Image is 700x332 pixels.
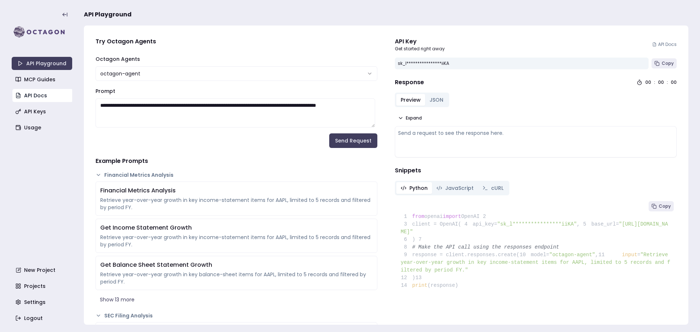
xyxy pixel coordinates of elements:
[577,221,580,227] span: ,
[401,220,412,228] span: 3
[654,79,655,85] div: :
[461,214,479,219] span: OpenAI
[662,60,674,66] span: Copy
[412,244,559,250] span: # Make the API call using the responses endpoint
[580,220,591,228] span: 5
[100,234,373,248] div: Retrieve year-over-year growth in key income-statement items for AAPL, limited to 5 records and f...
[667,79,668,85] div: :
[96,37,377,46] h4: Try Octagon Agents
[401,236,412,243] span: 6
[396,94,425,106] button: Preview
[395,46,445,52] p: Get started right away
[12,25,72,39] img: logo-rect-yK7x_WSZ.svg
[96,55,140,63] label: Octagon Agents
[531,252,549,258] span: model=
[395,113,425,123] button: Expand
[100,271,373,285] div: Retrieve year-over-year growth in key balance-sheet items for AAPL, limited to 5 records and filt...
[428,282,458,288] span: (response)
[649,201,674,211] button: Copy
[96,312,377,319] button: SEC Filing Analysis
[461,220,473,228] span: 4
[412,214,425,219] span: from
[671,79,677,85] div: 00
[658,79,664,85] div: 00
[425,94,448,106] button: JSON
[401,221,461,227] span: client = OpenAI(
[652,42,677,47] a: API Docs
[12,296,73,309] a: Settings
[401,252,520,258] span: response = client.responses.create(
[598,251,610,259] span: 11
[96,171,377,179] button: Financial Metrics Analysis
[96,293,377,306] button: Show 13 more
[329,133,377,148] button: Send Request
[401,237,415,242] span: )
[445,184,474,192] span: JavaScript
[100,196,373,211] div: Retrieve year-over-year growth in key income-statement items for AAPL, limited to 5 records and f...
[409,184,428,192] span: Python
[472,221,497,227] span: api_key=
[12,89,73,102] a: API Docs
[595,252,598,258] span: ,
[401,252,671,273] span: "Retrieve year-over-year growth in key income-statement items for AAPL, limited to 5 records and ...
[395,78,424,87] h4: Response
[12,263,73,277] a: New Project
[412,282,428,288] span: print
[12,280,73,293] a: Projects
[406,115,422,121] span: Expand
[395,37,445,46] div: API Key
[12,312,73,325] a: Logout
[591,221,619,227] span: base_url=
[637,252,640,258] span: =
[100,261,373,269] div: Get Balance Sheet Statement Growth
[415,274,427,282] span: 13
[424,214,443,219] span: openai
[401,213,412,220] span: 1
[415,236,427,243] span: 7
[12,57,72,70] a: API Playground
[401,243,412,251] span: 8
[398,129,673,137] div: Send a request to see the response here.
[395,166,677,175] h4: Snippets
[12,73,73,86] a: MCP Guides
[401,282,412,289] span: 14
[549,252,595,258] span: "octagon-agent"
[622,252,637,258] span: input
[96,87,115,95] label: Prompt
[645,79,651,85] div: 00
[479,213,491,220] span: 2
[100,223,373,232] div: Get Income Statement Growth
[520,251,531,259] span: 10
[659,203,671,209] span: Copy
[96,157,377,165] h4: Example Prompts
[443,214,461,219] span: import
[12,105,73,118] a: API Keys
[100,186,373,195] div: Financial Metrics Analysis
[491,184,503,192] span: cURL
[84,10,132,19] span: API Playground
[652,58,677,69] button: Copy
[401,251,412,259] span: 9
[12,121,73,134] a: Usage
[401,274,412,282] span: 12
[401,275,415,281] span: )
